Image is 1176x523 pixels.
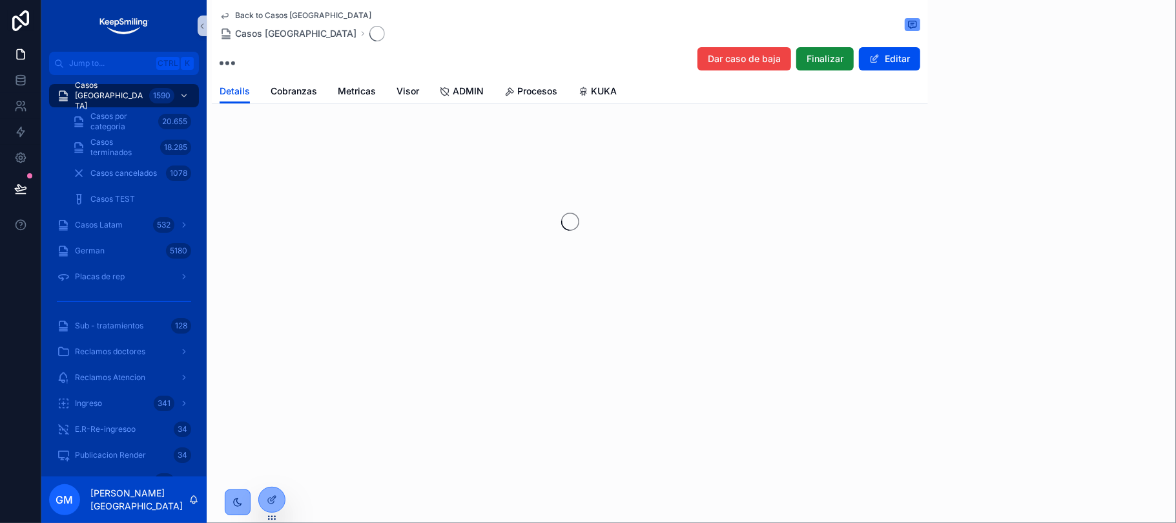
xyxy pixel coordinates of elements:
[49,213,199,237] a: Casos Latam532
[90,168,157,178] span: Casos cancelados
[65,110,199,133] a: Casos por categoria20.655
[75,347,145,357] span: Reclamos doctores
[98,16,149,36] img: App logo
[75,398,102,409] span: Ingreso
[49,340,199,363] a: Reclamos doctores
[65,136,199,159] a: Casos terminados18.285
[90,137,155,158] span: Casos terminados
[578,80,617,105] a: KUKA
[859,47,920,70] button: Editar
[75,424,136,434] span: E.R-Re-ingresoo
[75,272,125,282] span: Placas de rep
[75,246,105,256] span: German
[49,418,199,441] a: E.R-Re-ingresoo34
[65,187,199,211] a: Casos TEST
[90,111,153,132] span: Casos por categoria
[49,443,199,467] a: Publicacion Render34
[397,85,419,98] span: Visor
[338,80,376,105] a: Metricas
[49,52,199,75] button: Jump to...CtrlK
[220,85,250,98] span: Details
[49,239,199,262] a: German5180
[220,27,356,40] a: Casos [GEOGRAPHIC_DATA]
[591,85,617,98] span: KUKA
[158,114,191,129] div: 20.655
[220,10,371,21] a: Back to Casos [GEOGRAPHIC_DATA]
[154,396,174,411] div: 341
[440,80,484,105] a: ADMIN
[49,84,199,107] a: Casos [GEOGRAPHIC_DATA]1590
[160,140,191,155] div: 18.285
[397,80,419,105] a: Visor
[271,85,317,98] span: Cobranzas
[171,318,191,334] div: 128
[453,85,484,98] span: ADMIN
[49,265,199,288] a: Placas de rep
[166,243,191,259] div: 5180
[220,80,250,104] a: Details
[49,469,199,493] a: Aprobacion Render158
[49,314,199,337] a: Sub - tratamientos128
[517,85,557,98] span: Procesos
[166,165,191,181] div: 1078
[708,52,781,65] span: Dar caso de baja
[56,492,74,507] span: GM
[41,75,207,476] div: scrollable content
[697,47,791,70] button: Dar caso de baja
[69,58,151,69] span: Jump to...
[154,473,174,489] div: 158
[182,58,192,69] span: K
[504,80,557,105] a: Procesos
[153,217,174,233] div: 532
[75,450,146,460] span: Publicacion Render
[338,85,376,98] span: Metricas
[75,80,144,111] span: Casos [GEOGRAPHIC_DATA]
[174,422,191,437] div: 34
[235,10,371,21] span: Back to Casos [GEOGRAPHIC_DATA]
[49,366,199,389] a: Reclamos Atencion
[75,372,145,383] span: Reclamos Atencion
[65,162,199,185] a: Casos cancelados1078
[174,447,191,463] div: 34
[156,57,180,70] span: Ctrl
[75,321,143,331] span: Sub - tratamientos
[49,392,199,415] a: Ingreso341
[807,52,843,65] span: Finalizar
[75,220,123,230] span: Casos Latam
[90,487,189,513] p: [PERSON_NAME][GEOGRAPHIC_DATA]
[271,80,317,105] a: Cobranzas
[90,194,135,204] span: Casos TEST
[235,27,356,40] span: Casos [GEOGRAPHIC_DATA]
[75,476,145,486] span: Aprobacion Render
[149,88,174,103] div: 1590
[796,47,854,70] button: Finalizar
